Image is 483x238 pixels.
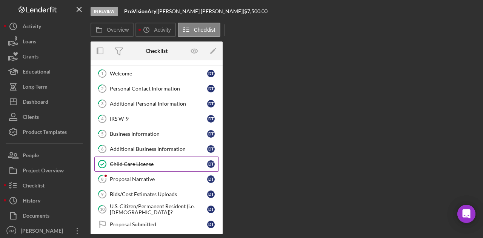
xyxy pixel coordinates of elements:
[207,100,215,107] div: D T
[9,229,14,233] text: KM
[110,131,207,137] div: Business Information
[110,161,207,167] div: Child Care License
[110,146,207,152] div: Additional Business Information
[110,191,207,197] div: Bids/Cost Estimates Uploads
[110,203,207,215] div: U.S. Citizen/Permanent Resident (i.e. [DEMOGRAPHIC_DATA])?
[107,27,129,33] label: Overview
[4,124,87,140] button: Product Templates
[4,148,87,163] button: People
[101,116,104,121] tspan: 4
[94,141,219,157] a: 6Additional Business InformationDT
[23,34,36,51] div: Loans
[4,163,87,178] button: Project Overview
[101,177,103,181] tspan: 8
[23,193,40,210] div: History
[23,49,38,66] div: Grants
[110,86,207,92] div: Personal Contact Information
[110,116,207,122] div: IRS W-9
[110,101,207,107] div: Additional Personal Information
[207,145,215,153] div: D T
[178,23,220,37] button: Checklist
[94,187,219,202] a: 9Bids/Cost Estimates UploadsDT
[207,190,215,198] div: D T
[4,19,87,34] button: Activity
[23,64,51,81] div: Educational
[110,221,207,227] div: Proposal Submitted
[207,85,215,92] div: D T
[457,205,475,223] div: Open Intercom Messenger
[4,64,87,79] button: Educational
[100,207,105,212] tspan: 10
[207,70,215,77] div: D T
[110,176,207,182] div: Proposal Narrative
[94,217,219,232] a: Proposal SubmittedDT
[4,208,87,223] button: Documents
[101,101,103,106] tspan: 3
[207,175,215,183] div: D T
[146,48,168,54] div: Checklist
[23,109,39,126] div: Clients
[23,19,41,36] div: Activity
[91,7,118,16] div: In Review
[110,71,207,77] div: Welcome
[94,96,219,111] a: 3Additional Personal InformationDT
[207,160,215,168] div: D T
[91,23,134,37] button: Overview
[94,202,219,217] a: 10U.S. Citizen/Permanent Resident (i.e. [DEMOGRAPHIC_DATA])?DT
[101,131,103,136] tspan: 5
[194,27,215,33] label: Checklist
[207,206,215,213] div: D T
[94,81,219,96] a: 2Personal Contact InformationDT
[23,124,67,141] div: Product Templates
[23,79,48,96] div: Long-Term
[101,86,103,91] tspan: 2
[154,27,171,33] label: Activity
[4,94,87,109] button: Dashboard
[23,163,64,180] div: Project Overview
[124,8,156,14] b: ProVisionAry
[207,115,215,123] div: D T
[94,111,219,126] a: 4IRS W-9DT
[23,148,39,165] div: People
[207,221,215,228] div: D T
[94,66,219,81] a: 1WelcomeDT
[101,71,103,76] tspan: 1
[135,23,175,37] button: Activity
[4,193,87,208] button: History
[207,130,215,138] div: D T
[23,208,49,225] div: Documents
[94,157,219,172] a: Child Care LicenseDT
[158,8,244,14] div: [PERSON_NAME] [PERSON_NAME] |
[94,126,219,141] a: 5Business InformationDT
[4,109,87,124] button: Clients
[4,79,87,94] button: Long-Term
[4,49,87,64] button: Grants
[124,8,158,14] div: |
[23,94,48,111] div: Dashboard
[4,178,87,193] button: Checklist
[244,8,270,14] div: $7,500.00
[94,172,219,187] a: 8Proposal NarrativeDT
[101,192,104,197] tspan: 9
[23,178,45,195] div: Checklist
[4,34,87,49] button: Loans
[101,146,104,151] tspan: 6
